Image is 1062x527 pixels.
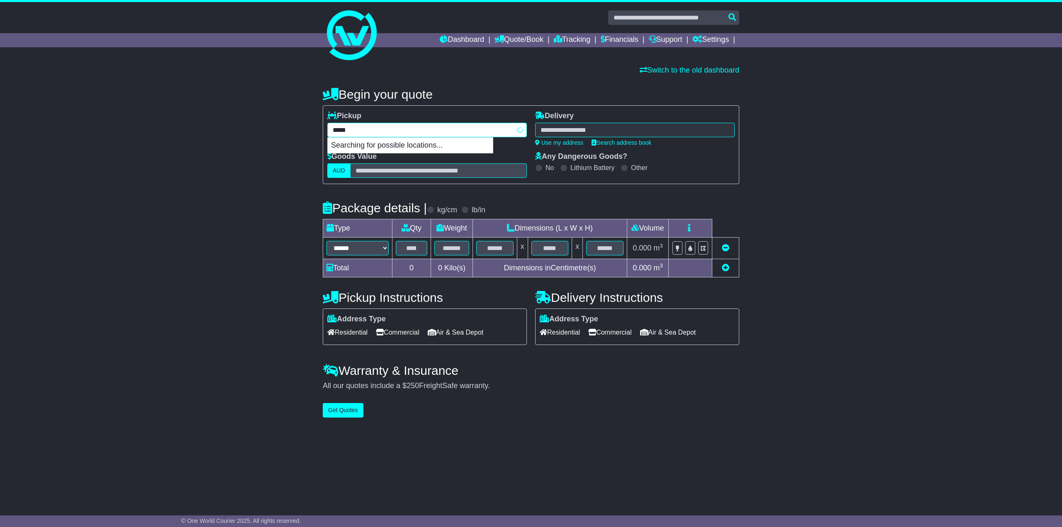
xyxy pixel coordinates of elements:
a: Switch to the old dashboard [640,66,739,74]
label: Lithium Battery [570,164,615,172]
sup: 3 [660,262,663,269]
h4: Pickup Instructions [323,291,527,304]
td: Qty [392,219,431,238]
td: Dimensions in Centimetre(s) [473,259,627,277]
span: Residential [540,326,580,339]
td: Volume [627,219,668,238]
label: Pickup [327,112,361,121]
span: © One World Courier 2025. All rights reserved. [181,517,301,524]
h4: Begin your quote [323,87,739,101]
a: Search address book [592,139,651,146]
h4: Package details | [323,201,427,215]
label: Any Dangerous Goods? [535,152,627,161]
span: m [653,264,663,272]
span: Residential [327,326,368,339]
label: Address Type [540,315,598,324]
a: Remove this item [722,244,729,252]
a: Support [649,33,682,47]
td: x [572,238,583,259]
span: Air & Sea Depot [428,326,484,339]
label: Other [631,164,648,172]
div: All our quotes include a $ FreightSafe warranty. [323,381,739,391]
td: Kilo(s) [431,259,473,277]
label: AUD [327,163,351,178]
td: Dimensions (L x W x H) [473,219,627,238]
td: Type [323,219,392,238]
sup: 3 [660,243,663,249]
a: Financials [601,33,638,47]
label: lb/in [472,206,485,215]
td: x [517,238,528,259]
a: Tracking [554,33,590,47]
span: 0.000 [633,244,651,252]
label: Delivery [535,112,574,121]
h4: Delivery Instructions [535,291,739,304]
a: Add new item [722,264,729,272]
a: Quote/Book [494,33,543,47]
h4: Warranty & Insurance [323,364,739,377]
span: 0 [438,264,442,272]
span: Commercial [376,326,419,339]
a: Use my address [535,139,583,146]
td: Total [323,259,392,277]
a: Settings [692,33,729,47]
span: Commercial [588,326,631,339]
td: 0 [392,259,431,277]
label: Address Type [327,315,386,324]
span: Air & Sea Depot [640,326,696,339]
a: Dashboard [440,33,484,47]
label: kg/cm [437,206,457,215]
td: Weight [431,219,473,238]
p: Searching for possible locations... [328,138,493,153]
span: 250 [407,381,419,390]
label: Goods Value [327,152,377,161]
span: 0.000 [633,264,651,272]
label: No [546,164,554,172]
button: Get Quotes [323,403,363,418]
span: m [653,244,663,252]
typeahead: Please provide city [327,123,527,137]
